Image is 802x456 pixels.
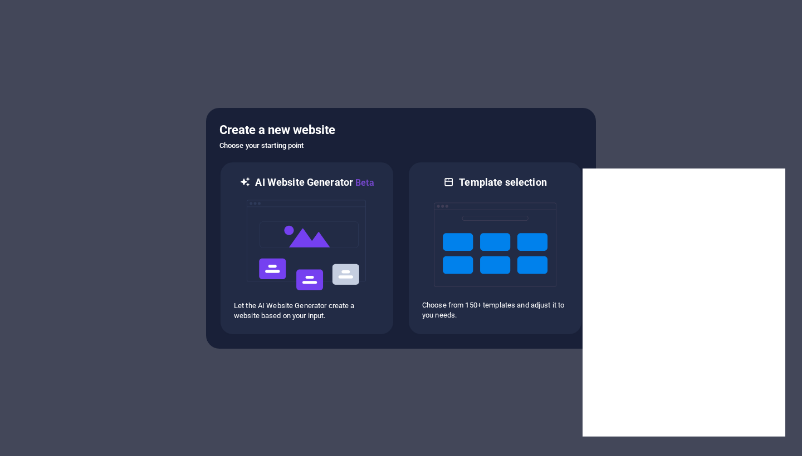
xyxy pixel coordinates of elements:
[234,301,380,321] p: Let the AI Website Generator create a website based on your input.
[255,176,374,190] h6: AI Website Generator
[246,190,368,301] img: ai
[459,176,546,189] h6: Template selection
[219,121,583,139] h5: Create a new website
[353,177,374,188] span: Beta
[219,139,583,152] h6: Choose your starting point
[408,161,583,335] div: Template selectionChoose from 150+ templates and adjust it to you needs.
[422,300,568,320] p: Choose from 150+ templates and adjust it to you needs.
[219,161,394,335] div: AI Website GeneratorBetaaiLet the AI Website Generator create a website based on your input.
